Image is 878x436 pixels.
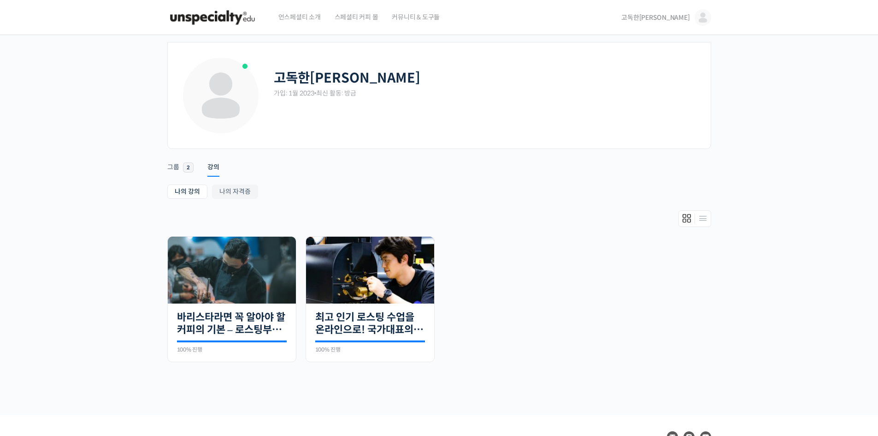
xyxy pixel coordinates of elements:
[621,13,689,22] span: 고독한[PERSON_NAME]
[177,347,287,352] div: 100% 진행
[678,210,711,227] div: Members directory secondary navigation
[314,89,317,97] span: •
[182,56,260,135] img: Profile photo of 고독한차태식
[207,163,219,177] div: 강의
[167,151,194,175] a: 그룹 2
[167,185,207,199] a: 나의 강의
[167,185,711,201] nav: Sub Menu
[207,151,219,174] a: 강의
[212,185,258,199] a: 나의 자격증
[274,89,697,98] div: 가입: 1월 2023 최신 활동: 방금
[315,347,425,352] div: 100% 진행
[183,162,194,173] span: 2
[167,151,711,174] nav: Primary menu
[315,311,425,336] a: 최고 인기 로스팅 수업을 온라인으로! 국가대표의 로스팅 클래스
[274,70,420,86] h2: 고독한[PERSON_NAME]
[177,311,287,336] a: 바리스타라면 꼭 알아야 할 커피의 기본 – 로스팅부터 에스프레소까지
[167,163,179,177] div: 그룹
